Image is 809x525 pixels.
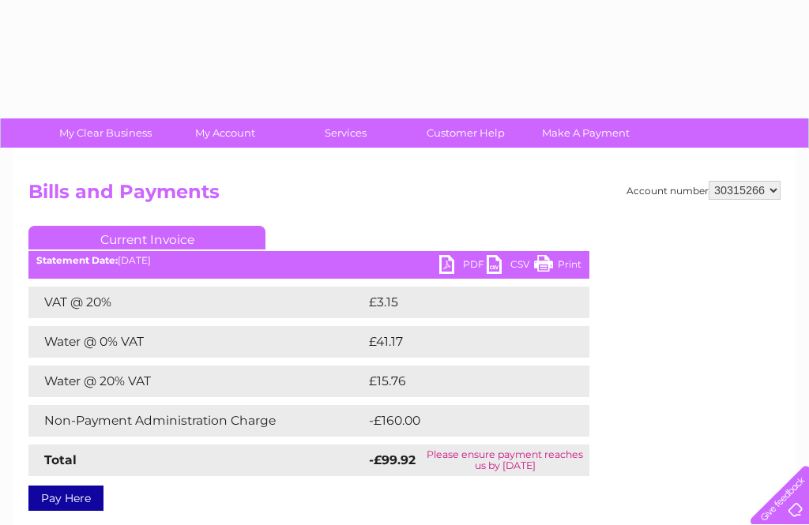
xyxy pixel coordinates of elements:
td: £3.15 [365,287,550,318]
a: Print [534,255,581,278]
td: -£160.00 [365,405,563,437]
a: Current Invoice [28,226,265,249]
strong: Total [44,452,77,467]
a: My Account [160,118,291,148]
td: VAT @ 20% [28,287,365,318]
div: Account number [627,181,781,200]
a: Services [280,118,411,148]
div: [DATE] [28,255,589,266]
td: Please ensure payment reaches us by [DATE] [421,444,589,476]
a: My Clear Business [40,118,171,148]
td: Non-Payment Administration Charge [28,405,365,437]
td: Water @ 0% VAT [28,326,365,358]
td: £15.76 [365,366,556,397]
h2: Bills and Payments [28,181,781,211]
a: Make A Payment [521,118,651,148]
b: Statement Date: [36,254,118,266]
a: Customer Help [401,118,531,148]
td: £41.17 [365,326,554,358]
a: Pay Here [28,486,103,511]
strong: -£99.92 [369,452,416,467]
td: Water @ 20% VAT [28,366,365,397]
a: PDF [439,255,487,278]
a: CSV [487,255,534,278]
